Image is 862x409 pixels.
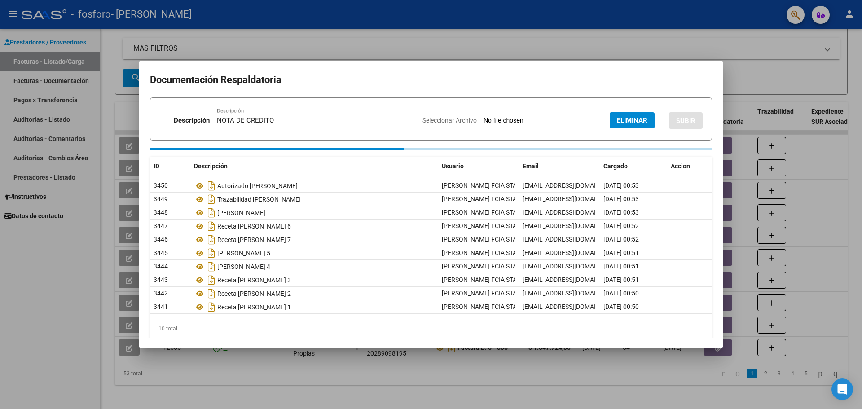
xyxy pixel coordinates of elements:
[442,263,566,270] span: [PERSON_NAME] FCIA STA [PERSON_NAME]
[831,378,853,400] div: Open Intercom Messenger
[206,273,217,287] i: Descargar documento
[603,263,639,270] span: [DATE] 00:51
[442,209,566,216] span: [PERSON_NAME] FCIA STA [PERSON_NAME]
[442,303,566,310] span: [PERSON_NAME] FCIA STA [PERSON_NAME]
[442,276,566,283] span: [PERSON_NAME] FCIA STA [PERSON_NAME]
[206,300,217,314] i: Descargar documento
[194,192,435,207] div: Trazabilidad [PERSON_NAME]
[154,195,168,202] span: 3449
[442,182,566,189] span: [PERSON_NAME] FCIA STA [PERSON_NAME]
[676,117,695,125] span: SUBIR
[523,182,622,189] span: [EMAIL_ADDRESS][DOMAIN_NAME]
[603,222,639,229] span: [DATE] 00:52
[206,259,217,274] i: Descargar documento
[206,246,217,260] i: Descargar documento
[603,276,639,283] span: [DATE] 00:51
[154,249,168,256] span: 3445
[206,286,217,301] i: Descargar documento
[523,303,622,310] span: [EMAIL_ADDRESS][DOMAIN_NAME]
[154,209,168,216] span: 3448
[523,236,622,243] span: [EMAIL_ADDRESS][DOMAIN_NAME]
[206,206,217,220] i: Descargar documento
[194,219,435,233] div: Receta [PERSON_NAME] 6
[523,195,622,202] span: [EMAIL_ADDRESS][DOMAIN_NAME]
[190,157,438,176] datatable-header-cell: Descripción
[194,163,228,170] span: Descripción
[154,163,159,170] span: ID
[442,290,566,297] span: [PERSON_NAME] FCIA STA [PERSON_NAME]
[150,71,712,88] h2: Documentación Respaldatoria
[523,163,539,170] span: Email
[523,290,622,297] span: [EMAIL_ADDRESS][DOMAIN_NAME]
[669,112,703,129] button: SUBIR
[617,116,647,124] span: Eliminar
[442,163,464,170] span: Usuario
[150,317,712,340] div: 10 total
[154,276,168,283] span: 3443
[671,163,690,170] span: Accion
[194,286,435,301] div: Receta [PERSON_NAME] 2
[442,249,566,256] span: [PERSON_NAME] FCIA STA [PERSON_NAME]
[603,195,639,202] span: [DATE] 00:53
[154,236,168,243] span: 3446
[442,222,566,229] span: [PERSON_NAME] FCIA STA [PERSON_NAME]
[603,249,639,256] span: [DATE] 00:51
[442,195,566,202] span: [PERSON_NAME] FCIA STA [PERSON_NAME]
[438,157,519,176] datatable-header-cell: Usuario
[523,222,622,229] span: [EMAIL_ADDRESS][DOMAIN_NAME]
[194,206,435,220] div: [PERSON_NAME]
[154,182,168,189] span: 3450
[174,115,210,126] p: Descripción
[194,259,435,274] div: [PERSON_NAME] 4
[194,273,435,287] div: Receta [PERSON_NAME] 3
[154,303,168,310] span: 3441
[523,276,622,283] span: [EMAIL_ADDRESS][DOMAIN_NAME]
[154,222,168,229] span: 3447
[600,157,667,176] datatable-header-cell: Cargado
[603,290,639,297] span: [DATE] 00:50
[206,192,217,207] i: Descargar documento
[194,246,435,260] div: [PERSON_NAME] 5
[194,233,435,247] div: Receta [PERSON_NAME] 7
[150,157,190,176] datatable-header-cell: ID
[194,300,435,314] div: Receta [PERSON_NAME] 1
[603,303,639,310] span: [DATE] 00:50
[194,179,435,193] div: Autorizado [PERSON_NAME]
[154,290,168,297] span: 3442
[154,263,168,270] span: 3444
[610,112,655,128] button: Eliminar
[523,209,622,216] span: [EMAIL_ADDRESS][DOMAIN_NAME]
[206,179,217,193] i: Descargar documento
[442,236,566,243] span: [PERSON_NAME] FCIA STA [PERSON_NAME]
[603,236,639,243] span: [DATE] 00:52
[603,163,628,170] span: Cargado
[667,157,712,176] datatable-header-cell: Accion
[519,157,600,176] datatable-header-cell: Email
[523,249,622,256] span: [EMAIL_ADDRESS][DOMAIN_NAME]
[603,209,639,216] span: [DATE] 00:53
[422,117,477,124] span: Seleccionar Archivo
[206,219,217,233] i: Descargar documento
[523,263,622,270] span: [EMAIL_ADDRESS][DOMAIN_NAME]
[206,233,217,247] i: Descargar documento
[603,182,639,189] span: [DATE] 00:53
